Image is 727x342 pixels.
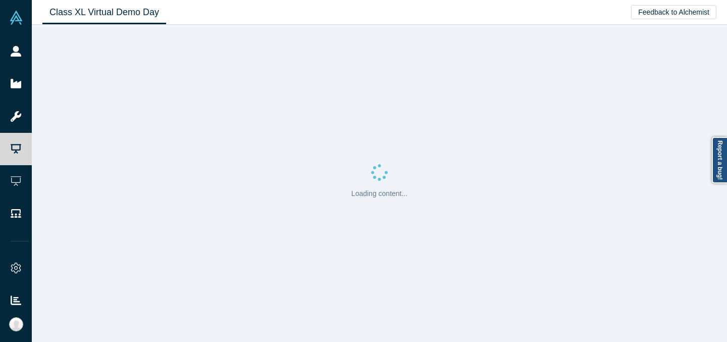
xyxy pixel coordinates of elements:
[9,11,23,25] img: Alchemist Vault Logo
[42,1,166,24] a: Class XL Virtual Demo Day
[351,188,407,199] p: Loading content...
[712,137,727,183] a: Report a bug!
[631,5,716,19] button: Feedback to Alchemist
[9,317,23,331] img: Ally Hoang's Account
